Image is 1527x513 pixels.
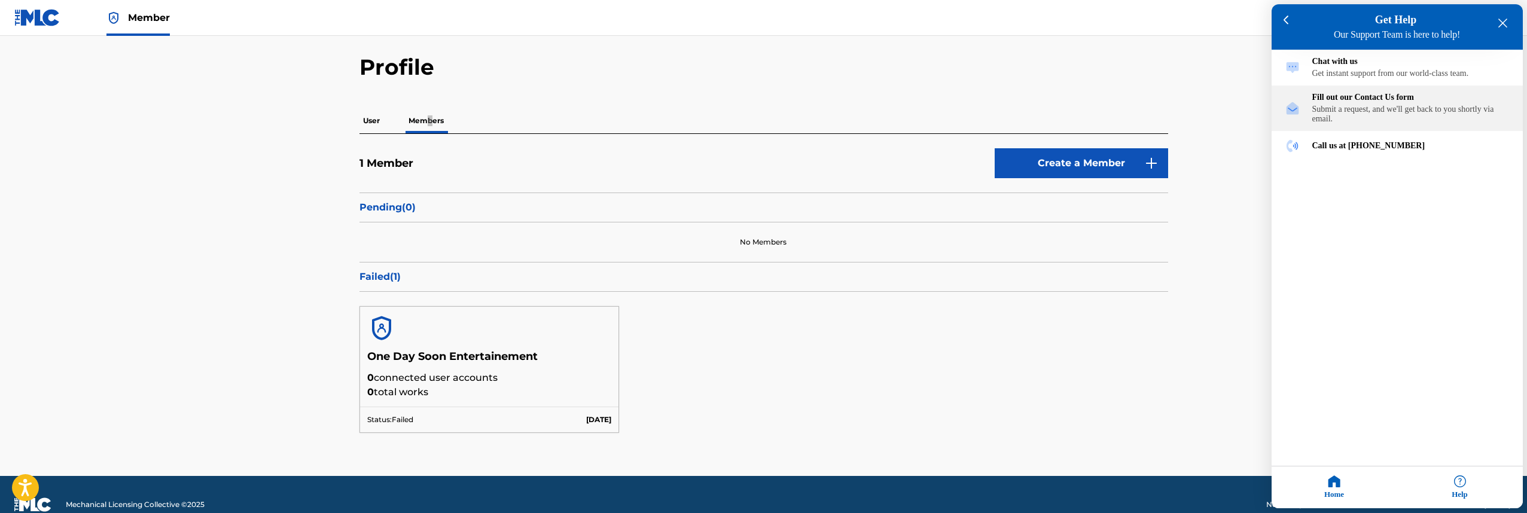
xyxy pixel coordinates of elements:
[1286,14,1508,27] h3: Get Help
[1312,69,1510,79] div: Get instant support from our world-class team.
[1272,467,1397,509] div: Home
[1497,18,1508,29] div: close resource center
[1285,60,1300,76] img: module icon
[1397,467,1523,509] div: Help
[1272,132,1523,161] div: Call us at (615) 488-3653
[1272,50,1523,86] div: Chat with us
[1285,139,1300,154] img: module icon
[1285,101,1300,117] img: module icon
[1312,105,1510,124] div: Submit a request, and we'll get back to you shortly via email.
[1312,93,1510,103] div: Fill out our Contact Us form
[1286,30,1508,41] h4: Our Support Team is here to help!
[1272,50,1523,465] div: entering resource center home
[1312,142,1510,151] div: Call us at [PHONE_NUMBER]
[1272,86,1523,132] div: Fill out our Contact Us form
[1312,57,1510,67] div: Chat with us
